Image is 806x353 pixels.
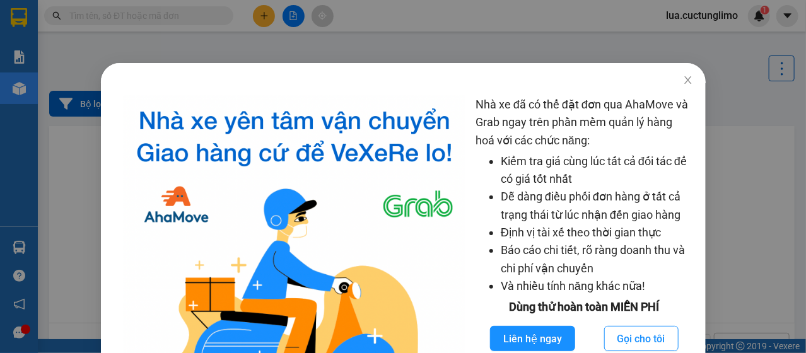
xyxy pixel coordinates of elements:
[501,224,692,241] li: Định vị tài xế theo thời gian thực
[501,241,692,277] li: Báo cáo chi tiết, rõ ràng doanh thu và chi phí vận chuyển
[604,326,678,351] button: Gọi cho tôi
[670,63,705,98] button: Close
[682,75,692,85] span: close
[501,188,692,224] li: Dễ dàng điều phối đơn hàng ở tất cả trạng thái từ lúc nhận đến giao hàng
[503,331,562,347] span: Liên hệ ngay
[490,326,575,351] button: Liên hệ ngay
[501,277,692,295] li: Và nhiều tính năng khác nữa!
[617,331,665,347] span: Gọi cho tôi
[501,153,692,188] li: Kiểm tra giá cùng lúc tất cả đối tác để có giá tốt nhất
[476,298,692,316] div: Dùng thử hoàn toàn MIỄN PHÍ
